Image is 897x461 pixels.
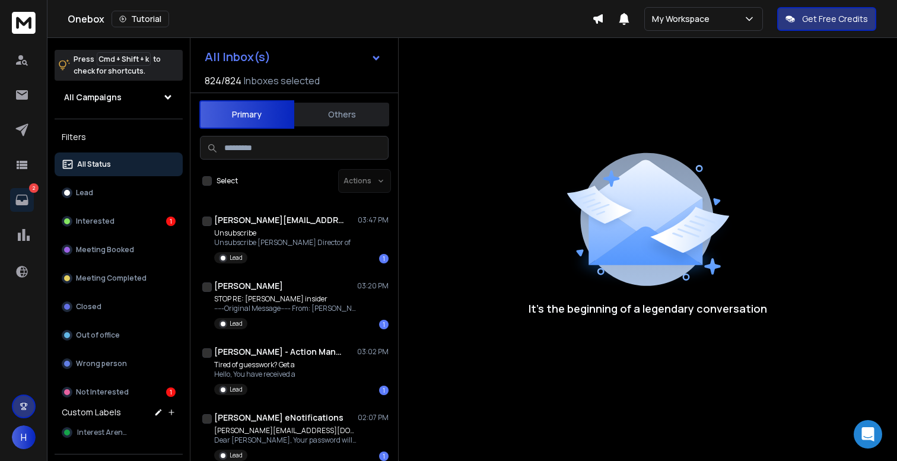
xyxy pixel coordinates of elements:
[55,352,183,376] button: Wrong person
[379,386,389,395] div: 1
[230,253,243,262] p: Lead
[214,228,351,238] p: Unsubscribe
[214,370,295,379] p: Hello, You have received a
[379,452,389,461] div: 1
[379,254,389,263] div: 1
[358,215,389,225] p: 03:47 PM
[76,245,134,255] p: Meeting Booked
[55,152,183,176] button: All Status
[205,51,271,63] h1: All Inbox(s)
[214,412,343,424] h1: [PERSON_NAME] eNotifications
[55,129,183,145] h3: Filters
[652,13,714,25] p: My Workspace
[230,451,243,460] p: Lead
[217,176,238,186] label: Select
[214,304,357,313] p: -----Original Message----- From: [PERSON_NAME] [mailto:[EMAIL_ADDRESS][DOMAIN_NAME]]
[230,385,243,394] p: Lead
[76,217,114,226] p: Interested
[76,359,127,368] p: Wrong person
[214,280,283,292] h1: [PERSON_NAME]
[214,294,357,304] p: STOP RE: [PERSON_NAME] insider
[29,183,39,193] p: 2
[166,217,176,226] div: 1
[55,323,183,347] button: Out of office
[12,425,36,449] button: H
[55,85,183,109] button: All Campaigns
[68,11,592,27] div: Onebox
[55,238,183,262] button: Meeting Booked
[10,188,34,212] a: 2
[214,238,351,247] p: Unsubscribe [PERSON_NAME] Director of
[112,11,169,27] button: Tutorial
[379,320,389,329] div: 1
[195,45,391,69] button: All Inbox(s)
[357,347,389,357] p: 03:02 PM
[64,91,122,103] h1: All Campaigns
[76,387,129,397] p: Not Interested
[214,346,345,358] h1: [PERSON_NAME] - Action Management Pros
[214,360,295,370] p: Tired of guesswork? Get a
[55,209,183,233] button: Interested1
[76,188,93,198] p: Lead
[55,266,183,290] button: Meeting Completed
[205,74,241,88] span: 824 / 824
[358,413,389,422] p: 02:07 PM
[199,100,294,129] button: Primary
[74,53,161,77] p: Press to check for shortcuts.
[77,160,111,169] p: All Status
[777,7,876,31] button: Get Free Credits
[55,181,183,205] button: Lead
[76,302,101,311] p: Closed
[97,52,151,66] span: Cmd + Shift + k
[802,13,868,25] p: Get Free Credits
[77,428,128,437] span: Interest Arena
[76,274,147,283] p: Meeting Completed
[230,319,243,328] p: Lead
[166,387,176,397] div: 1
[76,330,120,340] p: Out of office
[294,101,389,128] button: Others
[214,426,357,435] p: [PERSON_NAME][EMAIL_ADDRESS][DOMAIN_NAME] | V-Mailbox Notice |
[55,295,183,319] button: Closed
[357,281,389,291] p: 03:20 PM
[854,420,882,449] div: Open Intercom Messenger
[55,380,183,404] button: Not Interested1
[55,421,183,444] button: Interest Arena
[62,406,121,418] h3: Custom Labels
[244,74,320,88] h3: Inboxes selected
[529,300,767,317] p: It’s the beginning of a legendary conversation
[214,435,357,445] p: Dear [PERSON_NAME], Your password will expire
[214,214,345,226] h1: [PERSON_NAME][EMAIL_ADDRESS][DOMAIN_NAME]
